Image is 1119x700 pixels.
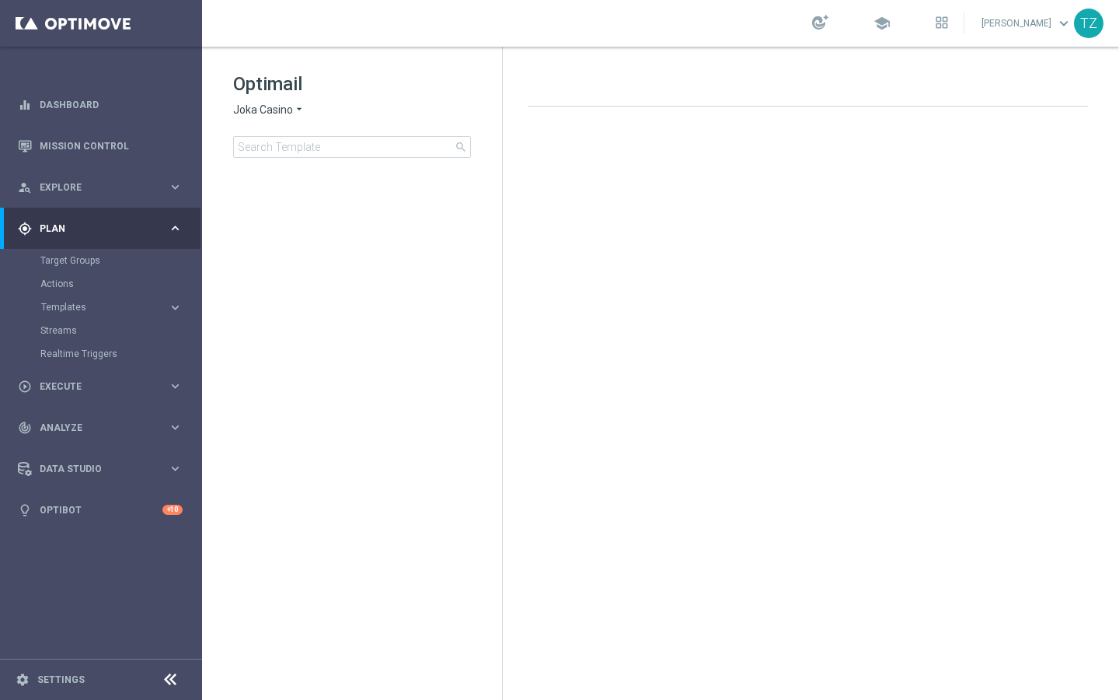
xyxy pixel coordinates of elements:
i: equalizer [18,98,32,112]
button: Mission Control [17,140,183,152]
span: school [873,15,891,32]
a: Mission Control [40,125,183,166]
button: person_search Explore keyboard_arrow_right [17,181,183,194]
span: Plan [40,224,168,233]
a: Dashboard [40,84,183,125]
a: Target Groups [40,254,162,267]
div: Optibot [18,489,183,530]
button: play_circle_outline Execute keyboard_arrow_right [17,380,183,393]
span: Joka Casino [233,103,293,117]
button: gps_fixed Plan keyboard_arrow_right [17,222,183,235]
div: Actions [40,272,200,296]
div: Analyze [18,421,168,435]
i: track_changes [18,421,32,435]
i: keyboard_arrow_right [168,420,183,435]
input: Search Template [233,136,471,158]
button: track_changes Analyze keyboard_arrow_right [17,422,183,434]
a: Optibot [40,489,162,530]
div: Explore [18,180,168,194]
span: search [455,141,467,153]
div: Mission Control [18,125,183,166]
button: Joka Casino arrow_drop_down [233,103,305,117]
i: play_circle_outline [18,380,32,394]
div: Execute [18,380,168,394]
div: Dashboard [18,84,183,125]
div: Templates [41,303,168,312]
i: keyboard_arrow_right [168,180,183,194]
span: Data Studio [40,464,168,474]
div: Data Studio [18,462,168,476]
i: person_search [18,180,32,194]
i: keyboard_arrow_right [168,221,183,236]
a: Settings [37,675,85,684]
button: Data Studio keyboard_arrow_right [17,463,183,475]
div: Templates [40,296,200,319]
i: keyboard_arrow_right [168,461,183,476]
button: lightbulb Optibot +10 [17,504,183,516]
div: Streams [40,319,200,342]
span: Explore [40,183,168,192]
i: keyboard_arrow_right [168,379,183,394]
button: equalizer Dashboard [17,99,183,111]
h1: Optimail [233,72,471,96]
i: settings [16,673,30,687]
div: Realtime Triggers [40,342,200,366]
i: lightbulb [18,503,32,517]
span: Execute [40,382,168,391]
div: Plan [18,222,168,236]
i: arrow_drop_down [293,103,305,117]
span: keyboard_arrow_down [1055,15,1072,32]
div: +10 [162,505,183,515]
div: TZ [1074,9,1103,38]
div: Target Groups [40,249,200,272]
a: Realtime Triggers [40,348,162,360]
i: gps_fixed [18,222,32,236]
span: Templates [41,303,152,312]
a: [PERSON_NAME]keyboard_arrow_down [980,12,1074,35]
i: keyboard_arrow_right [168,300,183,315]
span: Analyze [40,423,168,432]
a: Streams [40,324,162,337]
a: Actions [40,278,162,290]
button: Templates keyboard_arrow_right [40,301,183,313]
